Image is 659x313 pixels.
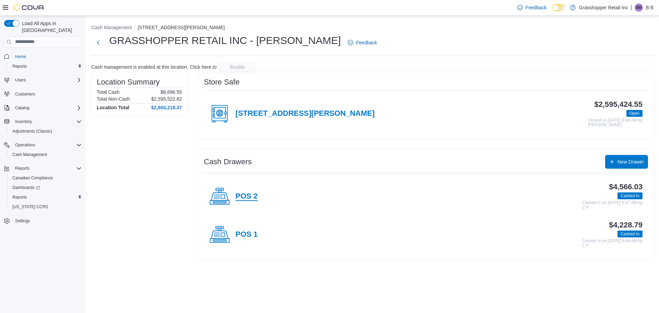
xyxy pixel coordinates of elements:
button: Catalog [12,104,32,112]
span: Feedback [525,4,546,11]
button: Customers [1,89,84,99]
span: Cash Management [10,150,82,159]
span: Cashed In [621,231,639,237]
span: Dashboards [10,183,82,192]
span: Open [629,110,639,116]
a: Feedback [345,36,380,49]
p: B B [646,3,654,12]
p: Cashed In on [DATE] 8:44 AM by C F [582,239,643,248]
p: $8,696.55 [161,89,182,95]
a: Cash Management [10,150,50,159]
a: Adjustments (Classic) [10,127,55,135]
span: Reports [12,64,27,69]
button: Reports [12,164,32,172]
h3: $4,228.79 [609,221,643,229]
span: Cash Management [12,152,47,157]
button: Home [1,52,84,62]
h4: [STREET_ADDRESS][PERSON_NAME] [235,109,375,118]
span: Catalog [12,104,82,112]
button: Cash Management [7,150,84,159]
h4: $2,604,219.37 [151,105,182,110]
a: Canadian Compliance [10,174,56,182]
span: Load All Apps in [GEOGRAPHIC_DATA] [19,20,82,34]
span: Operations [12,141,82,149]
a: Home [12,53,29,61]
span: Catalog [15,105,29,111]
span: Cashed In [621,193,639,199]
button: disable [218,62,256,72]
a: [US_STATE] CCRS [10,203,51,211]
span: Users [12,76,82,84]
a: Feedback [515,1,549,14]
span: Canadian Compliance [10,174,82,182]
a: Reports [10,193,30,201]
span: Reports [15,166,30,171]
span: Reports [12,194,27,200]
div: B B [635,3,643,12]
a: Dashboards [10,183,43,192]
span: Washington CCRS [10,203,82,211]
button: Operations [1,140,84,150]
img: Cova [14,4,45,11]
button: New Drawer [605,155,648,169]
button: Settings [1,216,84,226]
button: Users [1,75,84,85]
span: Inventory [15,119,32,124]
span: Customers [12,90,82,98]
button: Reports [7,192,84,202]
span: Home [15,54,26,59]
span: Reports [10,193,82,201]
span: Open [626,110,643,117]
span: disable [230,64,245,70]
h6: Total Non-Cash [97,96,130,102]
span: Adjustments (Classic) [10,127,82,135]
a: Customers [12,90,38,98]
span: Operations [15,142,35,148]
a: Dashboards [7,183,84,192]
button: Adjustments (Classic) [7,126,84,136]
h4: Location Total [97,105,129,110]
h1: GRASSHOPPER RETAIL INC - [PERSON_NAME] [109,34,341,47]
span: Cashed In [617,231,643,237]
h6: Total Cash [97,89,119,95]
span: Settings [15,218,30,224]
span: Users [15,77,26,83]
p: Cash management is enabled at this location. Click here to [91,64,217,70]
span: Canadian Compliance [12,175,53,181]
h3: $4,566.03 [609,183,643,191]
button: Cash Management [91,25,132,30]
nav: Complex example [4,49,82,244]
span: Settings [12,216,82,225]
h3: Cash Drawers [204,158,252,166]
nav: An example of EuiBreadcrumbs [91,24,654,32]
span: BB [636,3,641,12]
input: Dark Mode [552,4,567,11]
button: Reports [7,62,84,71]
button: Reports [1,164,84,173]
button: Canadian Compliance [7,173,84,183]
p: $2,595,522.82 [151,96,182,102]
span: Adjustments (Classic) [12,128,52,134]
h3: Store Safe [204,78,240,86]
span: Dashboards [12,185,40,190]
span: [US_STATE] CCRS [12,204,48,210]
button: Next [91,36,105,49]
span: Feedback [356,39,377,46]
p: | [631,3,632,12]
p: Cashed In on [DATE] 8:47 AM by C F [582,201,643,210]
button: Catalog [1,103,84,113]
h3: Location Summary [97,78,160,86]
span: Customers [15,91,35,97]
button: Inventory [12,118,35,126]
span: Inventory [12,118,82,126]
button: [STREET_ADDRESS][PERSON_NAME] [138,25,225,30]
h4: POS 2 [235,192,258,201]
button: Operations [12,141,38,149]
p: Grasshopper Retail Inc [579,3,628,12]
h4: POS 1 [235,230,258,239]
span: Reports [10,62,82,70]
button: Users [12,76,28,84]
a: Reports [10,62,30,70]
p: Closed on [DATE] 8:48 AM by [PERSON_NAME] [588,118,643,127]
